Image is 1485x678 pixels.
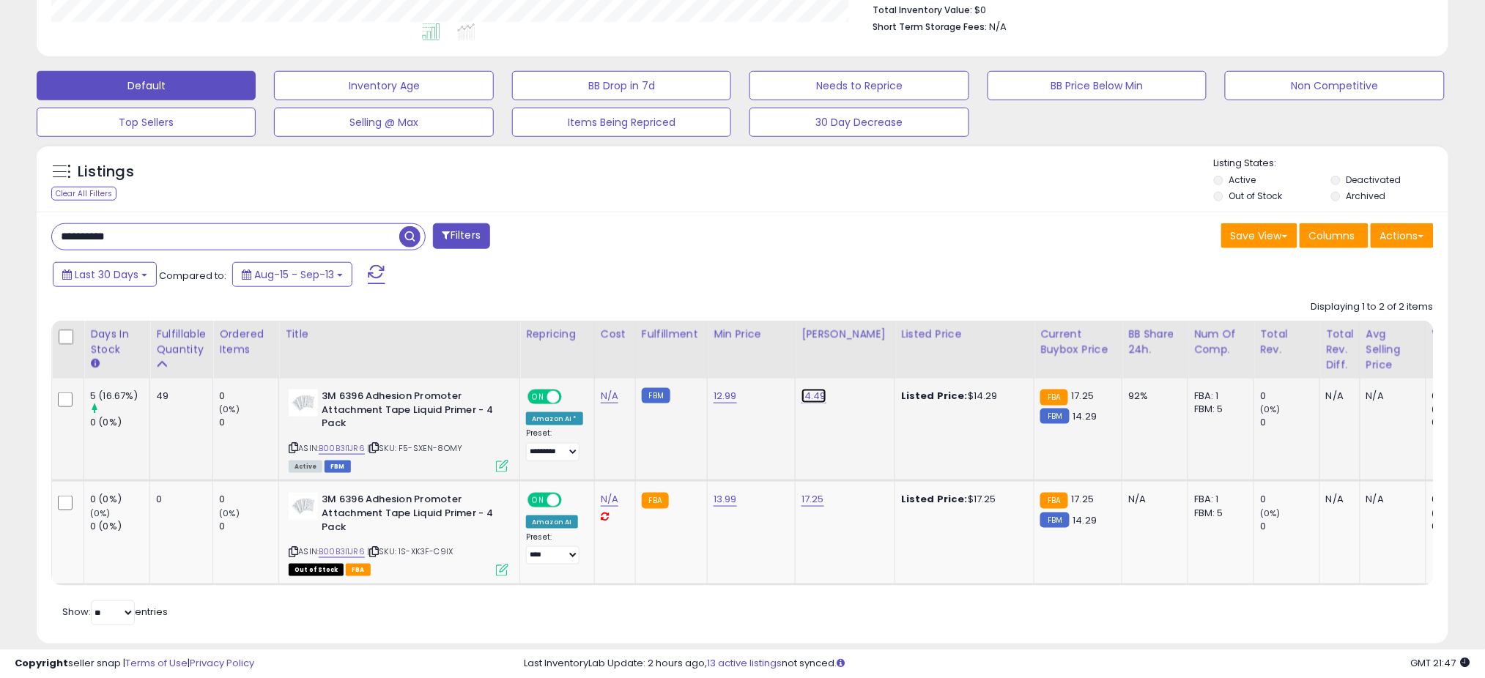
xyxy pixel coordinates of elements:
div: Listed Price [901,327,1028,342]
a: N/A [601,389,618,403]
span: Columns [1309,228,1355,243]
span: OFF [560,391,583,403]
div: Preset: [526,532,583,565]
div: 0 (0%) [90,416,149,429]
b: 3M 6396 Adhesion Promoter Attachment Tape Liquid Primer - 4 Pack [322,390,500,434]
div: $14.29 [901,390,1023,403]
div: Total Rev. Diff. [1326,327,1354,373]
div: 0 [1260,493,1319,506]
button: BB Price Below Min [988,71,1207,100]
small: (0%) [1260,403,1281,415]
div: 5 (16.67%) [90,390,149,403]
span: | SKU: 1S-XK3F-C9IX [367,545,453,557]
small: Days In Stock. [90,357,99,370]
small: FBM [1040,409,1069,424]
button: BB Drop in 7d [512,71,731,100]
div: Amazon AI [526,515,577,529]
div: [PERSON_NAME] [801,327,889,342]
div: Amazon AI * [526,412,583,425]
strong: Copyright [15,656,68,670]
button: Needs to Reprice [749,71,969,100]
small: (0%) [1432,507,1453,519]
div: Avg Selling Price [1366,327,1420,373]
div: FBM: 5 [1194,507,1243,520]
div: Title [285,327,514,342]
a: 12.99 [714,389,737,403]
span: OFF [560,494,583,507]
div: N/A [1326,390,1349,403]
label: Deactivated [1346,174,1401,186]
div: N/A [1326,493,1349,506]
div: 49 [156,390,201,403]
label: Archived [1346,190,1385,202]
button: 30 Day Decrease [749,108,969,137]
span: 17.25 [1072,389,1095,403]
button: Columns [1300,223,1369,248]
small: FBM [642,388,670,403]
button: Top Sellers [37,108,256,137]
div: Clear All Filters [51,187,116,201]
div: 0 [1260,390,1319,403]
div: 0 [219,493,278,506]
small: (0%) [1260,507,1281,519]
span: ON [529,391,547,403]
small: FBA [1040,493,1067,509]
span: Aug-15 - Sep-13 [254,267,334,282]
div: Current Buybox Price [1040,327,1116,357]
a: 17.25 [801,492,824,507]
div: Displaying 1 to 2 of 2 items [1311,300,1434,314]
div: 0 (0%) [90,493,149,506]
label: Out of Stock [1229,190,1283,202]
div: ASIN: [289,390,508,471]
span: Show: entries [62,605,168,619]
b: Listed Price: [901,389,968,403]
div: N/A [1128,493,1177,506]
div: BB Share 24h. [1128,327,1182,357]
a: 13 active listings [707,656,782,670]
div: 92% [1128,390,1177,403]
span: 2025-10-14 21:47 GMT [1411,656,1470,670]
span: FBA [346,564,371,576]
img: 416Z36NR7lL._SL40_.jpg [289,390,318,417]
div: 0 [219,520,278,533]
small: FBA [1040,390,1067,406]
button: Actions [1371,223,1434,248]
div: FBM: 5 [1194,403,1243,416]
div: Days In Stock [90,327,144,357]
span: All listings currently available for purchase on Amazon [289,461,322,473]
small: (0%) [219,507,240,519]
b: Total Inventory Value: [873,4,972,16]
b: Short Term Storage Fees: [873,21,987,33]
img: 416Z36NR7lL._SL40_.jpg [289,493,318,520]
div: FBA: 1 [1194,390,1243,403]
span: 14.29 [1073,409,1097,423]
button: Inventory Age [274,71,493,100]
div: Repricing [526,327,588,342]
button: Filters [433,223,490,249]
b: 3M 6396 Adhesion Promoter Attachment Tape Liquid Primer - 4 Pack [322,493,500,537]
span: 14.29 [1073,513,1097,527]
button: Items Being Repriced [512,108,731,137]
span: ON [529,494,547,507]
small: FBA [642,493,669,509]
button: Default [37,71,256,100]
div: Fulfillable Quantity [156,327,207,357]
small: FBM [1040,513,1069,528]
a: 14.49 [801,389,826,403]
button: Last 30 Days [53,262,157,287]
div: Ordered Items [219,327,273,357]
div: N/A [1366,390,1415,403]
button: Selling @ Max [274,108,493,137]
a: B00B3I1JR6 [319,442,365,455]
a: Terms of Use [125,656,188,670]
h5: Listings [78,162,134,182]
a: B00B3I1JR6 [319,545,365,558]
span: Compared to: [159,269,226,283]
div: FBA: 1 [1194,493,1243,506]
span: All listings that are currently out of stock and unavailable for purchase on Amazon [289,564,344,576]
div: 0 [219,390,278,403]
small: (0%) [1432,403,1453,415]
div: 0 [219,416,278,429]
span: FBM [325,461,351,473]
small: (0%) [90,507,111,519]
